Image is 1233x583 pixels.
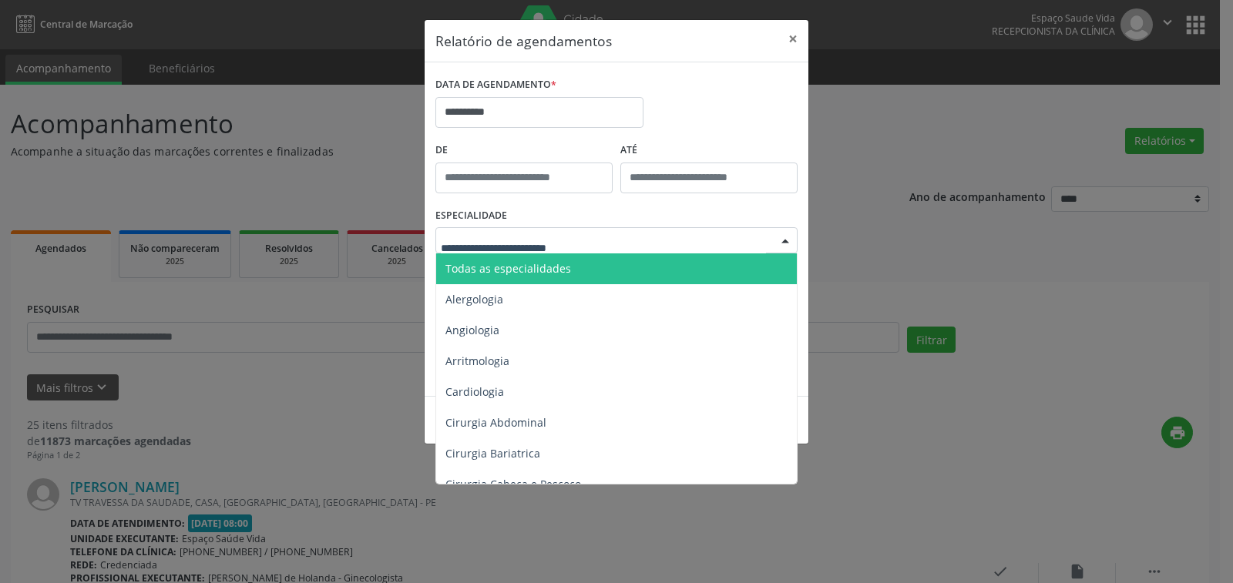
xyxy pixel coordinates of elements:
[445,415,546,430] span: Cirurgia Abdominal
[435,73,556,97] label: DATA DE AGENDAMENTO
[620,139,798,163] label: ATÉ
[445,292,503,307] span: Alergologia
[435,139,613,163] label: De
[445,477,581,491] span: Cirurgia Cabeça e Pescoço
[778,20,808,58] button: Close
[445,446,540,461] span: Cirurgia Bariatrica
[435,204,507,228] label: ESPECIALIDADE
[445,323,499,337] span: Angiologia
[445,353,509,368] span: Arritmologia
[445,261,571,276] span: Todas as especialidades
[435,31,612,51] h5: Relatório de agendamentos
[445,384,504,399] span: Cardiologia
